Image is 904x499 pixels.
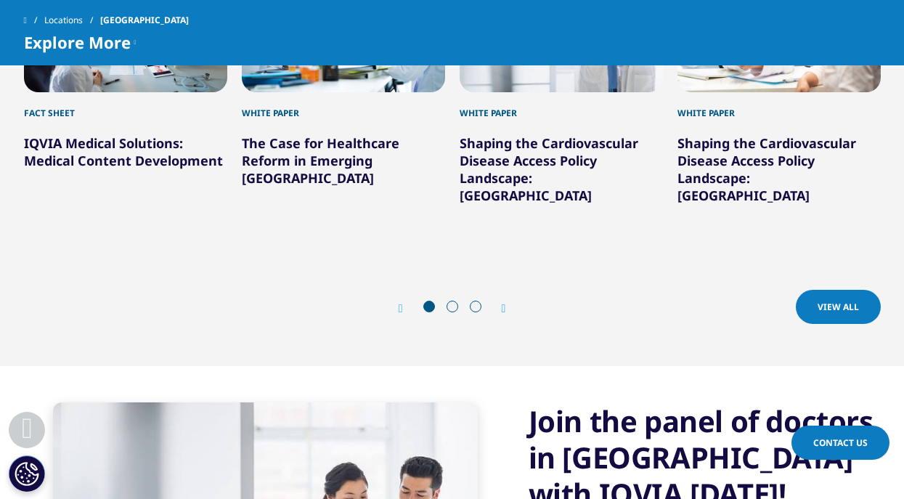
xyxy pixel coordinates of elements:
[791,426,889,460] a: Contact Us
[242,92,445,120] div: White Paper
[44,7,100,33] a: Locations
[677,92,881,120] div: White Paper
[242,134,399,187] a: The Case for Healthcare Reform in Emerging [GEOGRAPHIC_DATA]
[818,301,859,313] span: View All
[460,134,638,204] a: Shaping the Cardiovascular Disease Access Policy Landscape: [GEOGRAPHIC_DATA]
[487,301,506,315] div: Next slide
[813,437,868,449] span: Contact Us
[24,134,223,169] a: IQVIA Medical Solutions: Medical Content Development
[24,33,131,51] span: Explore More
[100,7,189,33] span: [GEOGRAPHIC_DATA]
[399,301,418,315] div: Previous slide
[796,290,881,324] a: View All
[24,92,227,120] div: Fact Sheet
[677,134,856,204] a: Shaping the Cardiovascular Disease Access Policy Landscape: [GEOGRAPHIC_DATA]
[9,455,45,492] button: Cookies Settings
[460,92,663,120] div: White Paper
